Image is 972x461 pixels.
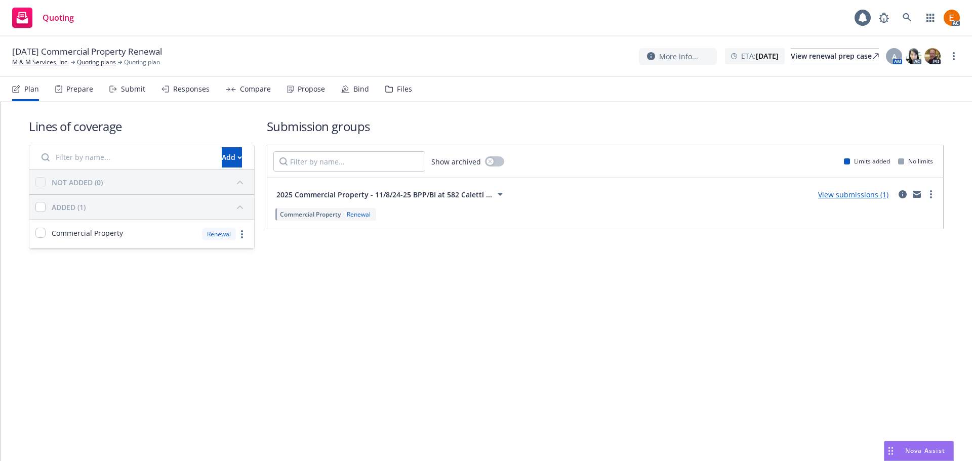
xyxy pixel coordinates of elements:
button: Nova Assist [884,441,954,461]
a: Report a Bug [874,8,894,28]
a: Switch app [920,8,941,28]
span: Quoting [43,14,74,22]
div: View renewal prep case [791,49,879,64]
div: Renewal [202,228,236,240]
span: [DATE] Commercial Property Renewal [12,46,162,58]
span: Nova Assist [905,446,945,455]
div: Files [397,85,412,93]
span: More info... [659,51,698,62]
h1: Submission groups [267,118,944,135]
a: mail [911,188,923,200]
span: A [892,51,897,62]
a: more [236,228,248,240]
a: View renewal prep case [791,48,879,64]
img: photo [924,48,941,64]
button: 2025 Commercial Property - 11/8/24-25 BPP/BI at 582 Caletti ... [273,184,509,204]
a: View submissions (1) [818,190,888,199]
img: photo [944,10,960,26]
span: Show archived [431,156,481,167]
div: Plan [24,85,39,93]
strong: [DATE] [756,51,779,61]
a: M & M Services, Inc. [12,58,69,67]
div: Submit [121,85,145,93]
div: Add [222,148,242,167]
div: Propose [298,85,325,93]
div: Prepare [66,85,93,93]
span: ETA : [741,51,779,61]
button: Add [222,147,242,167]
span: Commercial Property [52,228,123,238]
button: More info... [639,48,717,65]
div: Renewal [345,210,373,219]
div: Drag to move [884,441,897,460]
img: photo [905,48,921,64]
a: more [948,50,960,62]
h1: Lines of coverage [29,118,255,135]
div: Limits added [844,157,890,165]
button: NOT ADDED (0) [52,174,248,190]
div: Bind [353,85,369,93]
div: Compare [240,85,271,93]
div: NOT ADDED (0) [52,177,103,188]
a: Search [897,8,917,28]
div: No limits [898,157,933,165]
span: Commercial Property [280,210,341,219]
a: Quoting [8,4,78,32]
button: ADDED (1) [52,199,248,215]
div: ADDED (1) [52,202,86,213]
a: Quoting plans [77,58,116,67]
a: more [925,188,937,200]
input: Filter by name... [35,147,216,167]
span: 2025 Commercial Property - 11/8/24-25 BPP/BI at 582 Caletti ... [276,189,492,200]
span: Quoting plan [124,58,160,67]
a: circleInformation [897,188,909,200]
div: Responses [173,85,210,93]
input: Filter by name... [273,151,425,172]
